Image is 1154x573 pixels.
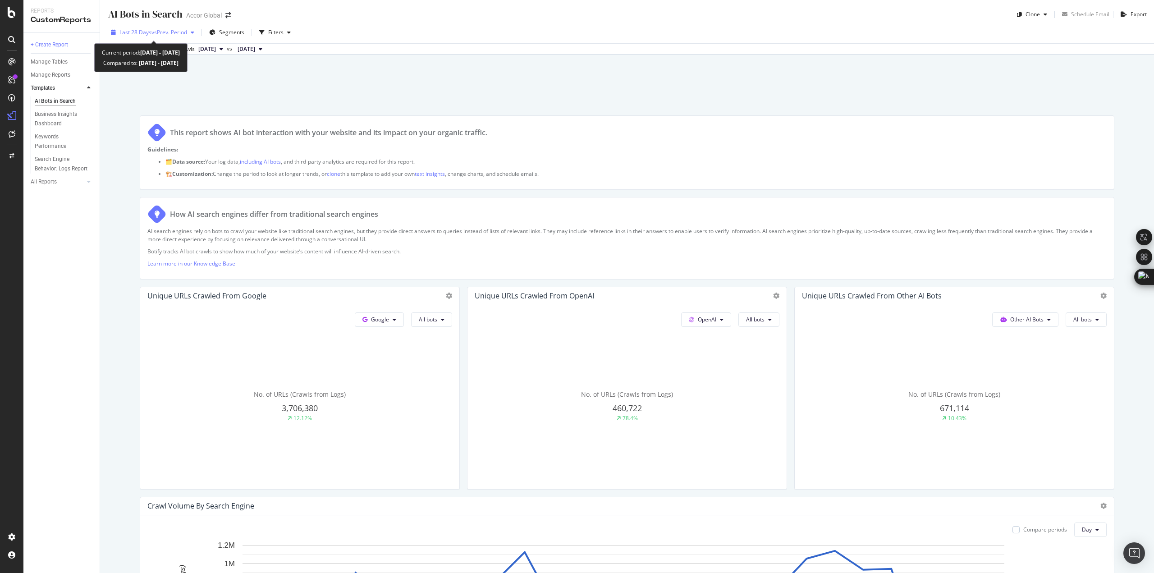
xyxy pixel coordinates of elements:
div: Unique URLs Crawled from Other AI BotsOther AI BotsAll botsNo. of URLs (Crawls from Logs)671,1141... [794,287,1114,490]
button: [DATE] [195,44,227,55]
a: Learn more in our Knowledge Base [147,260,235,267]
span: 2025 Jul. 25th [238,45,255,53]
span: vs Prev. Period [151,28,187,36]
div: This report shows AI bot interaction with your website and its impact on your organic traffic.Gui... [140,115,1114,190]
a: Manage Tables [31,57,93,67]
button: Clone [1013,7,1051,22]
b: [DATE] - [DATE] [140,49,180,56]
div: Manage Tables [31,57,68,67]
div: Compare periods [1023,526,1067,533]
div: Current period: [102,47,180,58]
text: 1.2M [218,541,235,550]
span: Day [1082,526,1092,533]
span: OpenAI [698,316,716,323]
div: Unique URLs Crawled from GoogleGoogleAll botsNo. of URLs (Crawls from Logs)3,706,38012.12% [140,287,460,490]
div: How AI search engines differ from traditional search engines [170,209,378,220]
span: vs [227,45,234,53]
div: Open Intercom Messenger [1123,542,1145,564]
a: AI Bots in Search [35,96,93,106]
a: Manage Reports [31,70,93,80]
strong: Guidelines: [147,146,178,153]
div: + Create Report [31,40,68,50]
p: 🏗️ Change the period to look at longer trends, or this template to add your own , change charts, ... [165,170,1107,178]
span: All bots [1073,316,1092,323]
span: 460,722 [613,403,642,413]
button: Last 28 DaysvsPrev. Period [107,25,198,40]
div: AI Bots in Search [107,7,183,21]
a: All Reports [31,177,84,187]
button: All bots [411,312,452,327]
button: [DATE] [234,44,266,55]
a: Business Insights Dashboard [35,110,93,128]
div: arrow-right-arrow-left [225,12,231,18]
span: No. of URLs (Crawls from Logs) [581,390,673,399]
div: Unique URLs Crawled from Other AI Bots [802,291,942,300]
div: All Reports [31,177,57,187]
div: 10.43% [948,414,966,422]
a: Keywords Performance [35,132,93,151]
a: Search Engine Behavior: Logs Report [35,155,93,174]
button: All bots [738,312,779,327]
div: Templates [31,83,55,93]
text: 1M [224,559,235,568]
button: Filters [256,25,294,40]
strong: Data source: [172,158,205,165]
button: Day [1074,523,1107,537]
span: Other AI Bots [1010,316,1044,323]
div: Crawl Volume By Search Engine [147,501,254,510]
div: Clone [1026,10,1040,18]
div: AI Bots in Search [35,96,76,106]
button: All bots [1066,312,1107,327]
span: 3,706,380 [282,403,318,413]
div: 12.12% [293,414,312,422]
div: This report shows AI bot interaction with your website and its impact on your organic traffic. [170,128,487,138]
button: OpenAI [681,312,731,327]
span: All bots [746,316,765,323]
div: Unique URLs Crawled from OpenAIOpenAIAll botsNo. of URLs (Crawls from Logs)460,72278.4% [467,287,787,490]
p: AI search engines rely on bots to crawl your website like traditional search engines, but they pr... [147,227,1107,243]
button: Google [355,312,404,327]
button: Other AI Bots [992,312,1058,327]
a: + Create Report [31,40,93,50]
span: Google [371,316,389,323]
div: Export [1131,10,1147,18]
a: text insights [415,170,445,178]
div: Manage Reports [31,70,70,80]
span: Segments [219,28,244,36]
b: [DATE] - [DATE] [137,59,179,67]
div: How AI search engines differ from traditional search enginesAI search engines rely on bots to cra... [140,197,1114,280]
div: Search Engine Behavior: Logs Report [35,155,88,174]
a: Templates [31,83,84,93]
p: Botify tracks AI bot crawls to show how much of your website’s content will influence AI-driven s... [147,248,1107,255]
span: No. of URLs (Crawls from Logs) [908,390,1000,399]
span: No. of URLs (Crawls from Logs) [254,390,346,399]
strong: Customization: [172,170,213,178]
span: 2025 Aug. 20th [198,45,216,53]
p: 🗂️ Your log data, , and third-party analytics are required for this report. [165,158,1107,165]
div: 78.4% [623,414,638,422]
div: Keywords Performance [35,132,85,151]
div: Reports [31,7,92,15]
div: Unique URLs Crawled from OpenAI [475,291,594,300]
a: clone [327,170,340,178]
button: Schedule Email [1058,7,1109,22]
span: All bots [419,316,437,323]
div: CustomReports [31,15,92,25]
button: Segments [206,25,248,40]
div: Schedule Email [1071,10,1109,18]
div: Unique URLs Crawled from Google [147,291,266,300]
a: including AI bots [240,158,281,165]
button: Export [1117,7,1147,22]
div: Filters [268,28,284,36]
div: Accor Global [186,11,222,20]
div: Business Insights Dashboard [35,110,87,128]
div: Compared to: [103,58,179,68]
span: Last 28 Days [119,28,151,36]
span: 671,114 [940,403,969,413]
